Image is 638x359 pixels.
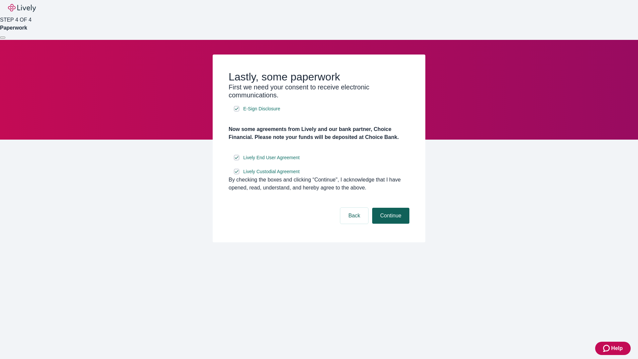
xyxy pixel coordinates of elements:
button: Zendesk support iconHelp [595,342,631,355]
span: Lively Custodial Agreement [243,168,300,175]
a: e-sign disclosure document [242,154,301,162]
h3: First we need your consent to receive electronic communications. [229,83,409,99]
svg: Zendesk support icon [603,344,611,352]
img: Lively [8,4,36,12]
div: By checking the boxes and clicking “Continue", I acknowledge that I have opened, read, understand... [229,176,409,192]
button: Continue [372,208,409,224]
a: e-sign disclosure document [242,168,301,176]
span: Lively End User Agreement [243,154,300,161]
span: Help [611,344,623,352]
h2: Lastly, some paperwork [229,70,409,83]
span: E-Sign Disclosure [243,105,280,112]
h4: Now some agreements from Lively and our bank partner, Choice Financial. Please note your funds wi... [229,125,409,141]
a: e-sign disclosure document [242,105,281,113]
button: Back [340,208,368,224]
